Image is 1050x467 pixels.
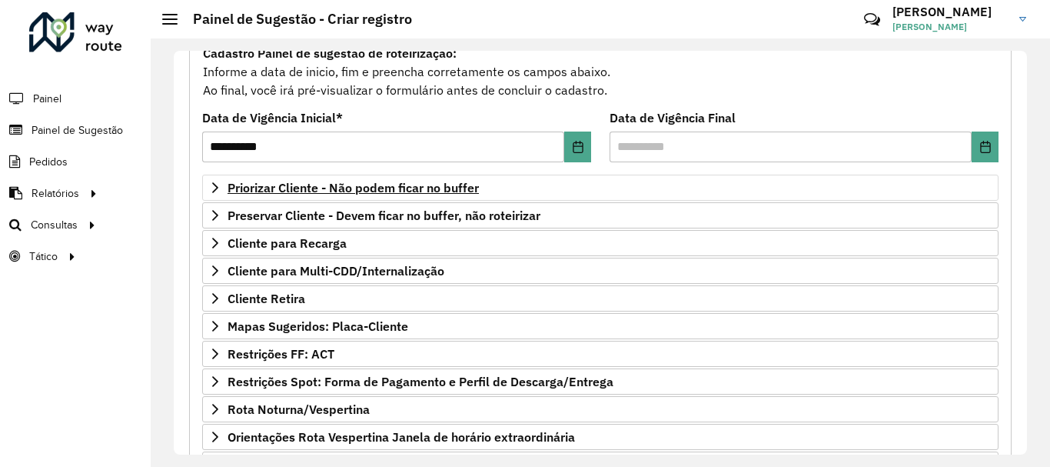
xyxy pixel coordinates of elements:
a: Contato Rápido [856,3,889,36]
span: Orientações Rota Vespertina Janela de horário extraordinária [228,431,575,443]
span: Cliente para Multi-CDD/Internalização [228,265,444,277]
span: Restrições FF: ACT [228,348,334,360]
a: Restrições Spot: Forma de Pagamento e Perfil de Descarga/Entrega [202,369,998,395]
span: Rota Noturna/Vespertina [228,403,370,415]
a: Cliente para Multi-CDD/Internalização [202,258,998,284]
a: Mapas Sugeridos: Placa-Cliente [202,313,998,339]
a: Cliente Retira [202,285,998,312]
strong: Cadastro Painel de sugestão de roteirização: [203,45,457,61]
span: Cliente para Recarga [228,237,347,249]
span: Preservar Cliente - Devem ficar no buffer, não roteirizar [228,209,540,222]
button: Choose Date [972,132,998,162]
span: Pedidos [29,154,68,170]
div: Informe a data de inicio, fim e preencha corretamente os campos abaixo. Ao final, você irá pré-vi... [202,43,998,100]
span: Relatórios [32,185,79,202]
span: Tático [29,249,58,265]
a: Restrições FF: ACT [202,341,998,367]
button: Choose Date [564,132,591,162]
span: [PERSON_NAME] [892,20,1008,34]
span: Painel de Sugestão [32,122,123,138]
a: Orientações Rota Vespertina Janela de horário extraordinária [202,424,998,450]
span: Restrições Spot: Forma de Pagamento e Perfil de Descarga/Entrega [228,375,613,388]
a: Cliente para Recarga [202,230,998,256]
h2: Painel de Sugestão - Criar registro [178,11,412,28]
span: Priorizar Cliente - Não podem ficar no buffer [228,182,479,194]
h3: [PERSON_NAME] [892,5,1008,19]
span: Mapas Sugeridos: Placa-Cliente [228,320,408,332]
span: Cliente Retira [228,292,305,305]
a: Priorizar Cliente - Não podem ficar no buffer [202,175,998,201]
a: Preservar Cliente - Devem ficar no buffer, não roteirizar [202,202,998,228]
span: Consultas [31,217,78,233]
span: Painel [33,91,61,107]
label: Data de Vigência Inicial [202,108,343,127]
label: Data de Vigência Final [610,108,736,127]
a: Rota Noturna/Vespertina [202,396,998,422]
